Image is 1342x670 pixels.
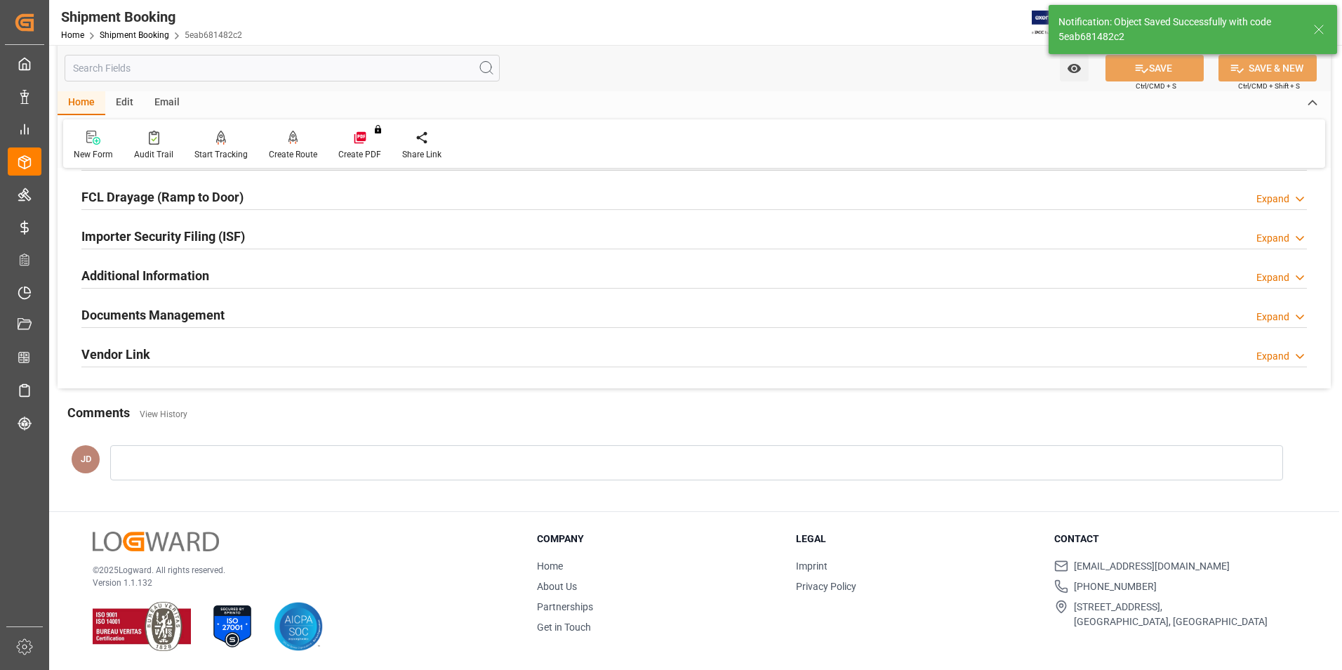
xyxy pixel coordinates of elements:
div: Audit Trail [134,148,173,161]
a: About Us [537,581,577,592]
div: Expand [1256,270,1289,285]
span: Ctrl/CMD + Shift + S [1238,81,1300,91]
span: Ctrl/CMD + S [1136,81,1176,91]
a: Home [537,560,563,572]
a: View History [140,409,187,419]
h3: Legal [796,532,1037,546]
span: [EMAIL_ADDRESS][DOMAIN_NAME] [1074,559,1230,574]
h2: FCL Drayage (Ramp to Door) [81,188,244,206]
img: Logward Logo [93,532,219,552]
a: Partnerships [537,601,593,612]
button: SAVE [1105,55,1204,81]
div: Expand [1256,192,1289,206]
div: Email [144,91,190,115]
img: ISO 27001 Certification [208,602,257,651]
img: ISO 9001 & ISO 14001 Certification [93,602,191,651]
div: Expand [1256,349,1289,364]
a: Get in Touch [537,622,591,633]
div: Expand [1256,231,1289,246]
a: Imprint [796,560,828,572]
h2: Comments [67,403,130,422]
button: open menu [1060,55,1089,81]
div: Start Tracking [194,148,248,161]
h3: Company [537,532,778,546]
input: Search Fields [65,55,500,81]
h2: Importer Security Filing (ISF) [81,227,245,246]
a: Privacy Policy [796,581,856,592]
h2: Vendor Link [81,345,150,364]
div: Notification: Object Saved Successfully with code 5eab681482c2 [1058,15,1300,44]
div: Shipment Booking [61,6,242,27]
div: Edit [105,91,144,115]
span: [STREET_ADDRESS], [GEOGRAPHIC_DATA], [GEOGRAPHIC_DATA] [1074,600,1268,629]
img: Exertis%20JAM%20-%20Email%20Logo.jpg_1722504956.jpg [1032,11,1080,35]
a: Home [61,30,84,40]
button: SAVE & NEW [1218,55,1317,81]
div: Expand [1256,310,1289,324]
p: © 2025 Logward. All rights reserved. [93,564,502,577]
div: Home [58,91,105,115]
span: JD [81,454,91,464]
p: Version 1.1.132 [93,577,502,589]
img: AICPA SOC [274,602,323,651]
a: Shipment Booking [100,30,169,40]
h3: Contact [1054,532,1296,546]
span: [PHONE_NUMBER] [1074,579,1157,594]
h2: Additional Information [81,266,209,285]
h2: Documents Management [81,306,225,324]
div: Create Route [269,148,317,161]
div: Share Link [402,148,441,161]
div: New Form [74,148,113,161]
